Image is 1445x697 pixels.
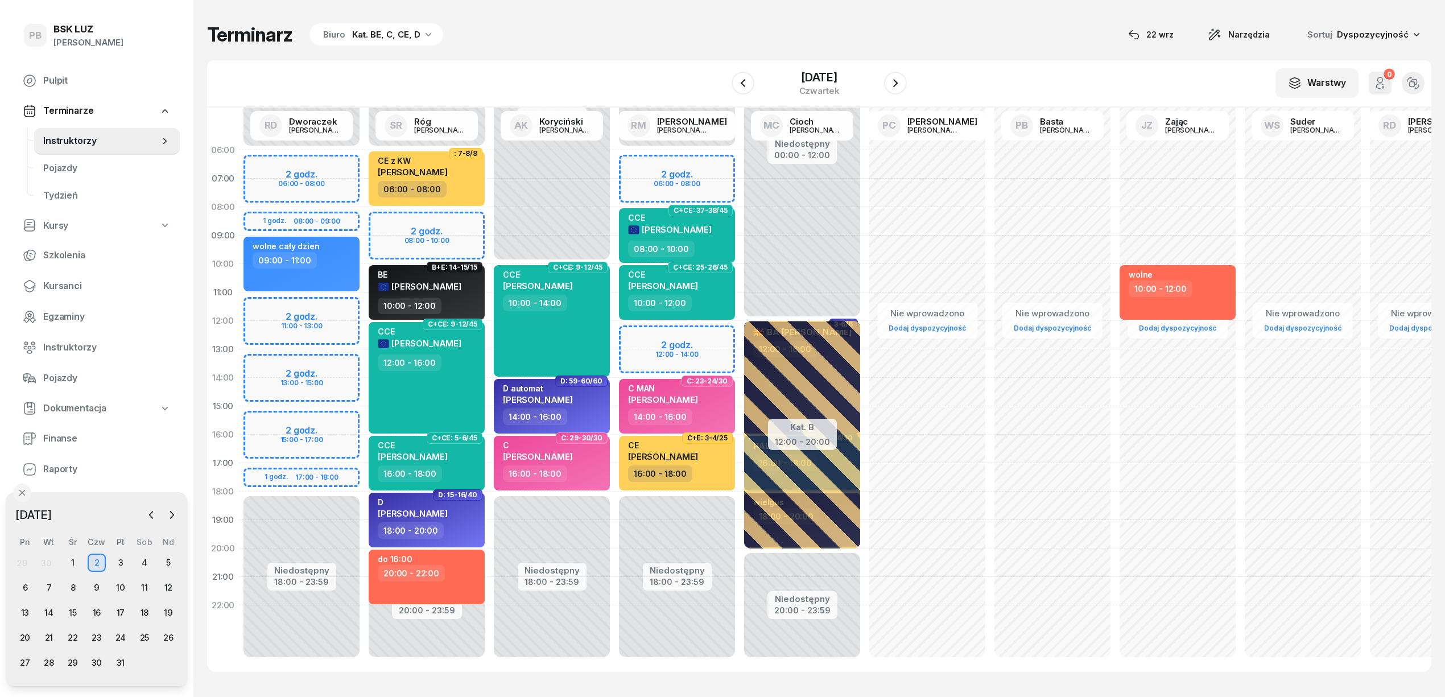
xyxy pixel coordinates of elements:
div: Niedostępny [650,566,705,575]
a: MCCioch[PERSON_NAME] [751,111,853,141]
div: Zając [1165,117,1220,126]
div: [PERSON_NAME] [289,126,344,134]
span: [PERSON_NAME] [628,394,698,405]
a: Instruktorzy [14,334,180,361]
div: 20:00 - 22:00 [378,565,445,581]
button: BiuroKat. BE, C, CE, D [306,23,443,46]
span: Pojazdy [43,161,171,176]
span: C+CE: 5-6/45 [432,437,477,439]
div: CE z KW [378,156,448,166]
div: 18:00 [207,477,239,506]
div: 16 [88,604,106,622]
button: Niedostępny00:00 - 12:00 [774,137,830,162]
div: Kat. BE, C, CE, D [352,28,420,42]
div: wolne cały dzien [253,241,319,251]
span: Tydzień [43,188,171,203]
div: Pt [109,537,133,547]
div: Nie wprowadzono [1260,306,1346,321]
div: 31 [112,654,130,672]
span: PB [29,31,42,40]
div: 11:00 [207,278,239,307]
div: Niedostępny [774,595,831,603]
span: SR [390,121,402,130]
span: [PERSON_NAME] [628,451,698,462]
span: PC [882,121,896,130]
span: C: 23-24/30 [687,380,728,382]
span: Dokumentacja [43,401,106,416]
span: Instruktorzy [43,340,171,355]
div: 3 [112,554,130,572]
div: 12:00 - 16:00 [378,354,441,371]
a: Dokumentacja [14,395,180,422]
div: [PERSON_NAME] [1040,126,1095,134]
div: Cioch [790,117,844,126]
div: [PERSON_NAME] [539,126,594,134]
span: D: 59-60/60 [560,380,602,382]
div: 20:00 [207,534,239,563]
span: RM [631,121,646,130]
div: Warstwy [1288,76,1346,90]
div: 17 [112,604,130,622]
div: 26 [159,629,177,647]
span: Terminarze [43,104,93,118]
span: D: 15-16/40 [438,494,477,496]
div: 14 [40,604,58,622]
div: 14:00 - 16:00 [628,409,692,425]
span: [PERSON_NAME] [642,224,712,235]
div: Niedostępny [274,566,329,575]
span: Kursy [43,218,68,233]
span: [PERSON_NAME] [391,338,461,349]
div: 18 [135,604,154,622]
div: C [503,440,573,450]
div: [PERSON_NAME] [53,35,123,50]
a: Pulpit [14,67,180,94]
div: do 16:00 [378,554,412,564]
span: : 7-8/8 [454,152,477,155]
span: AK [514,121,529,130]
div: 12:00 [207,307,239,335]
a: SRRóg[PERSON_NAME] [375,111,478,141]
a: Ustawienia [14,486,180,514]
button: Nie wprowadzonoDodaj dyspozycyjność [884,304,971,337]
div: Wt [37,537,61,547]
div: [PERSON_NAME] [657,126,712,134]
div: Basta [1040,117,1095,126]
div: 09:00 [207,221,239,250]
div: 30 [88,654,106,672]
div: 18:00 - 23:59 [274,575,329,587]
a: Terminarze [14,98,180,124]
div: 22 wrz [1128,28,1174,42]
div: CE [628,440,698,450]
div: Dworaczek [289,117,344,126]
div: 18:00 - 20:00 [378,522,444,539]
span: [PERSON_NAME] [503,394,573,405]
a: Raporty [14,456,180,483]
div: 9 [88,579,106,597]
div: 28 [40,654,58,672]
div: 6 [16,579,34,597]
div: 07:00 [207,164,239,193]
a: Dodaj dyspozycyjność [1009,321,1096,335]
span: C+CE: 9-12/45 [428,323,477,325]
div: BE [378,270,461,279]
button: Niedostępny18:00 - 23:59 [525,564,580,589]
div: [PERSON_NAME] [414,126,469,134]
span: C+E: 3-4/25 [687,437,728,439]
div: Koryciński [539,117,594,126]
span: [PERSON_NAME] [391,281,461,292]
a: Instruktorzy [34,127,180,155]
div: 10:00 - 12:00 [628,295,692,311]
div: 20 [16,629,34,647]
div: Czw [85,537,109,547]
button: Nie wprowadzonoDodaj dyspozycyjność [1009,304,1096,337]
button: 0 [1369,72,1392,94]
div: 2 [88,554,106,572]
div: 18:00 - 23:59 [650,575,705,587]
div: 1 [64,554,82,572]
span: [PERSON_NAME] [378,167,448,178]
a: Pojazdy [14,365,180,392]
div: 14:00 [207,364,239,392]
div: 21 [40,629,58,647]
a: JZZając[PERSON_NAME] [1126,111,1229,141]
div: 29 [17,558,27,568]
